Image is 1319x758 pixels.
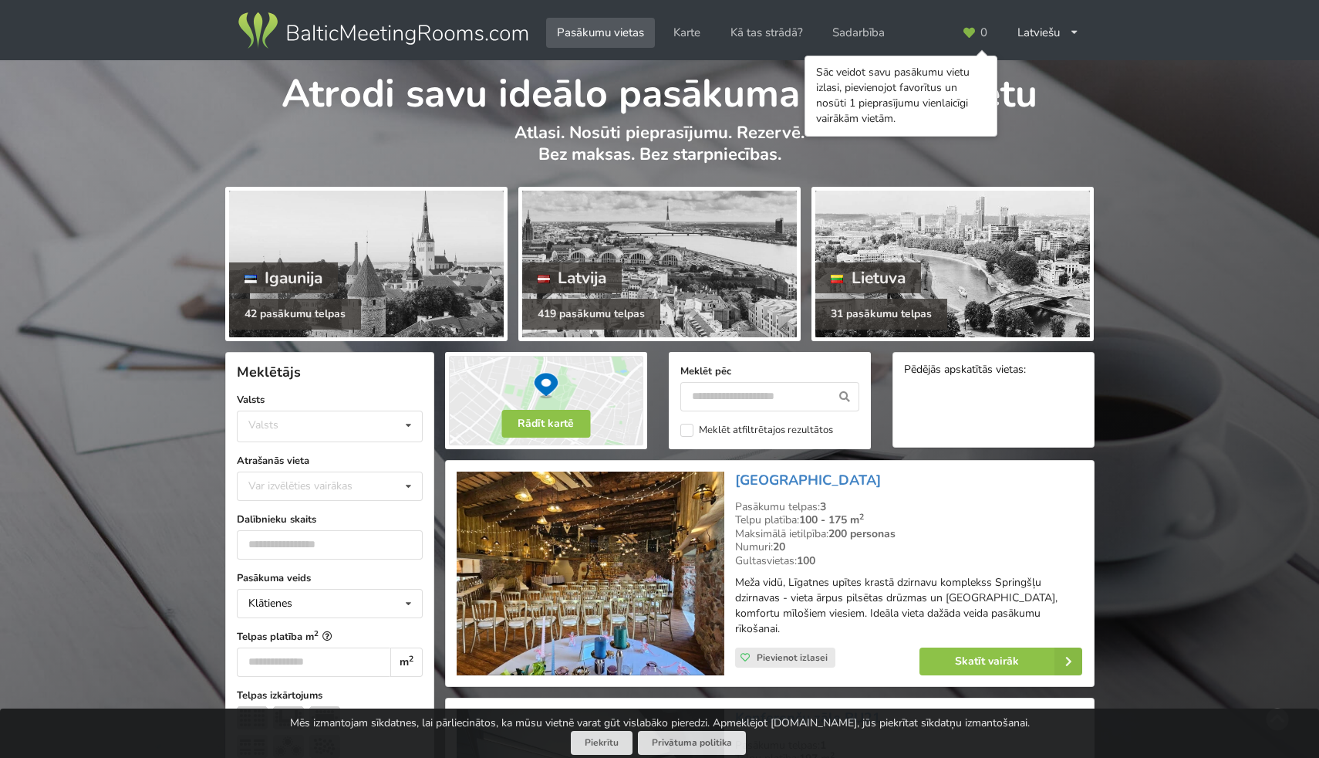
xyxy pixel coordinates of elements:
[522,299,660,330] div: 419 pasākumu telpas
[820,499,826,514] strong: 3
[663,18,711,48] a: Karte
[571,731,633,755] button: Piekrītu
[237,453,423,469] label: Atrašanās vieta
[522,262,622,293] div: Latvija
[245,477,387,495] div: Var izvēlēties vairākas
[546,18,655,48] a: Pasākumu vietas
[229,262,339,293] div: Igaunija
[229,299,361,330] div: 42 pasākumu telpas
[225,187,508,341] a: Igaunija 42 pasākumu telpas
[314,628,319,638] sup: 2
[1007,18,1091,48] div: Latviešu
[235,9,531,52] img: Baltic Meeting Rooms
[735,500,1082,514] div: Pasākumu telpas:
[237,629,423,645] label: Telpas platība m
[237,570,423,586] label: Pasākuma veids
[237,363,301,381] span: Meklētājs
[821,18,896,48] a: Sadarbība
[811,187,1094,341] a: Lietuva 31 pasākumu telpas
[237,688,423,703] label: Telpas izkārtojums
[409,653,413,665] sup: 2
[237,512,423,527] label: Dalībnieku skaits
[735,554,1082,568] div: Gultasvietas:
[828,526,896,541] strong: 200 personas
[248,598,292,609] div: Klātienes
[638,731,746,755] a: Privātuma politika
[309,706,340,729] img: Sapulce
[815,262,921,293] div: Lietuva
[980,27,987,39] span: 0
[680,424,833,437] label: Meklēt atfiltrētajos rezultātos
[225,60,1095,119] h1: Atrodi savu ideālo pasākuma norises vietu
[735,471,881,489] a: [GEOGRAPHIC_DATA]
[799,513,864,527] strong: 100 - 175 m
[735,513,1082,527] div: Telpu platība:
[919,648,1082,675] a: Skatīt vairāk
[735,540,1082,554] div: Numuri:
[680,364,859,379] label: Meklēt pēc
[237,706,268,729] img: Teātris
[816,65,986,127] div: Sāc veidot savu pasākumu vietu izlasi, pievienojot favorītus un nosūti 1 pieprasījumu vienlaicīgi...
[501,410,590,438] button: Rādīt kartē
[445,352,647,449] img: Rādīt kartē
[225,122,1095,181] p: Atlasi. Nosūti pieprasījumu. Rezervē. Bez maksas. Bez starpniecības.
[773,540,785,554] strong: 20
[457,472,724,676] img: Neierastas vietas | Līgatne | Hotel Springšļu dzirnavas
[720,18,814,48] a: Kā tas strādā?
[797,553,815,568] strong: 100
[273,706,304,729] img: U-Veids
[815,299,947,330] div: 31 pasākumu telpas
[859,511,864,523] sup: 2
[904,364,1083,378] div: Pēdējās apskatītās vietas:
[390,648,422,677] div: m
[735,527,1082,541] div: Maksimālā ietilpība:
[237,392,423,408] label: Valsts
[735,575,1082,637] p: Meža vidū, Līgatnes upītes krastā dzirnavu komplekss Springšļu dzirnavas - vieta ārpus pilsētas d...
[757,651,828,664] span: Pievienot izlasei
[248,418,278,431] div: Valsts
[518,187,801,341] a: Latvija 419 pasākumu telpas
